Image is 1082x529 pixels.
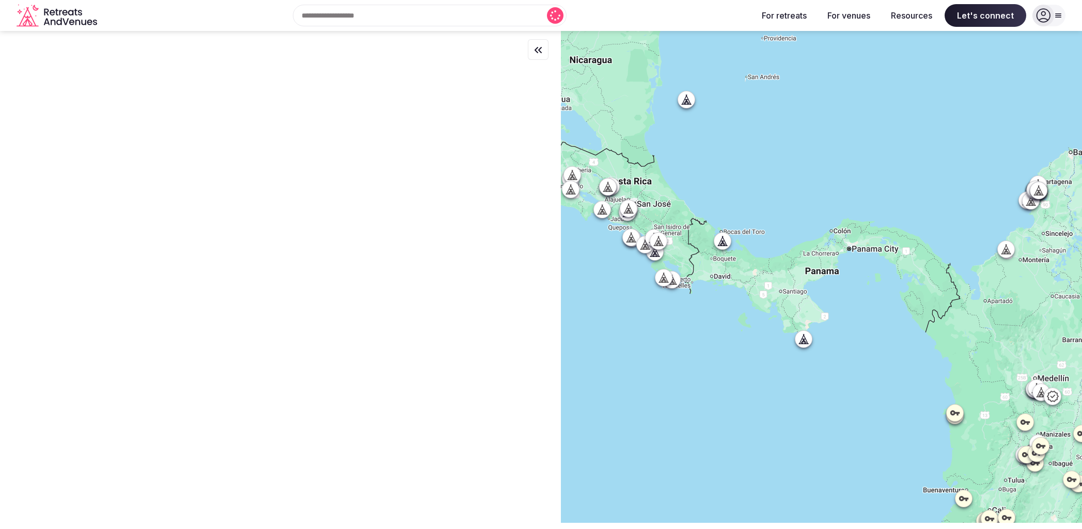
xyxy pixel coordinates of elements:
[754,4,815,27] button: For retreats
[17,4,99,27] svg: Retreats and Venues company logo
[17,4,99,27] a: Visit the homepage
[945,4,1026,27] span: Let's connect
[883,4,940,27] button: Resources
[819,4,879,27] button: For venues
